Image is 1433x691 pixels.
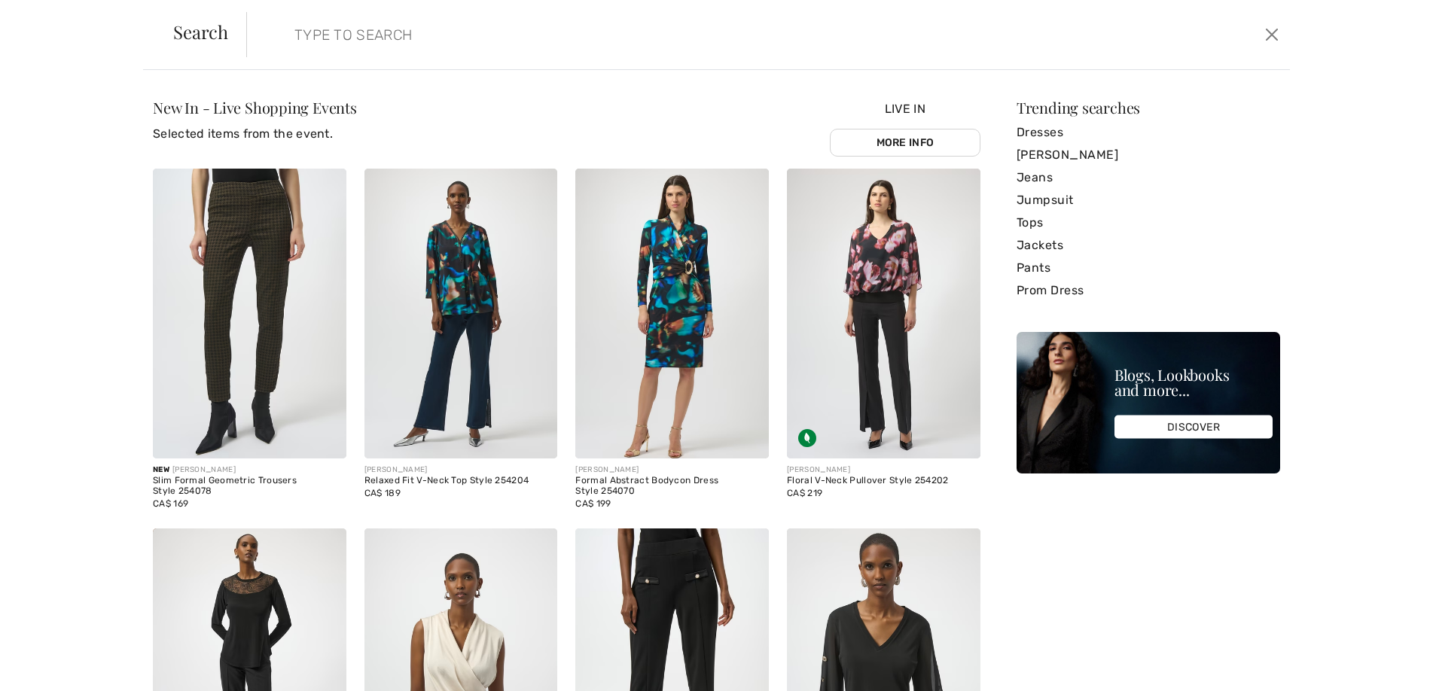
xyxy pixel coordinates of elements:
div: Floral V-Neck Pullover Style 254202 [787,476,980,486]
p: Selected items from the event. [153,125,357,143]
div: Blogs, Lookbooks and more... [1114,367,1273,397]
input: TYPE TO SEARCH [283,12,1017,57]
a: Jumpsuit [1017,189,1280,212]
img: Sustainable Fabric [798,429,816,447]
a: Jackets [1017,234,1280,257]
div: DISCOVER [1114,416,1273,439]
a: Prom Dress [1017,279,1280,302]
div: Trending searches [1017,100,1280,115]
span: CA$ 199 [575,498,611,509]
span: CA$ 169 [153,498,188,509]
div: [PERSON_NAME] [787,464,980,476]
a: Jeans [1017,166,1280,189]
img: Formal Abstract Bodycon Dress Style 254070. Black/Multi [575,169,769,458]
div: Formal Abstract Bodycon Dress Style 254070 [575,476,769,497]
button: Close [1261,23,1283,47]
div: [PERSON_NAME] [153,464,346,476]
span: New [153,465,169,474]
span: Chat [33,11,64,24]
img: Blogs, Lookbooks and more... [1017,332,1280,473]
div: [PERSON_NAME] [364,464,558,476]
span: Search [173,23,228,41]
span: CA$ 189 [364,488,401,498]
div: Relaxed Fit V-Neck Top Style 254204 [364,476,558,486]
img: Floral V-Neck Pullover Style 254202. Black/Multi [787,169,980,458]
a: [PERSON_NAME] [1017,144,1280,166]
img: Slim Formal Geometric Trousers Style 254078. Black/bronze [153,169,346,458]
div: [PERSON_NAME] [575,464,769,476]
a: More Info [830,129,980,157]
a: Tops [1017,212,1280,234]
a: Dresses [1017,121,1280,144]
div: Live In [830,100,980,157]
div: Slim Formal Geometric Trousers Style 254078 [153,476,346,497]
a: Pants [1017,257,1280,279]
span: New In - Live Shopping Events [153,97,357,117]
span: CA$ 219 [787,488,822,498]
img: Relaxed Fit V-Neck Top Style 254204. Black/Multi [364,169,558,458]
